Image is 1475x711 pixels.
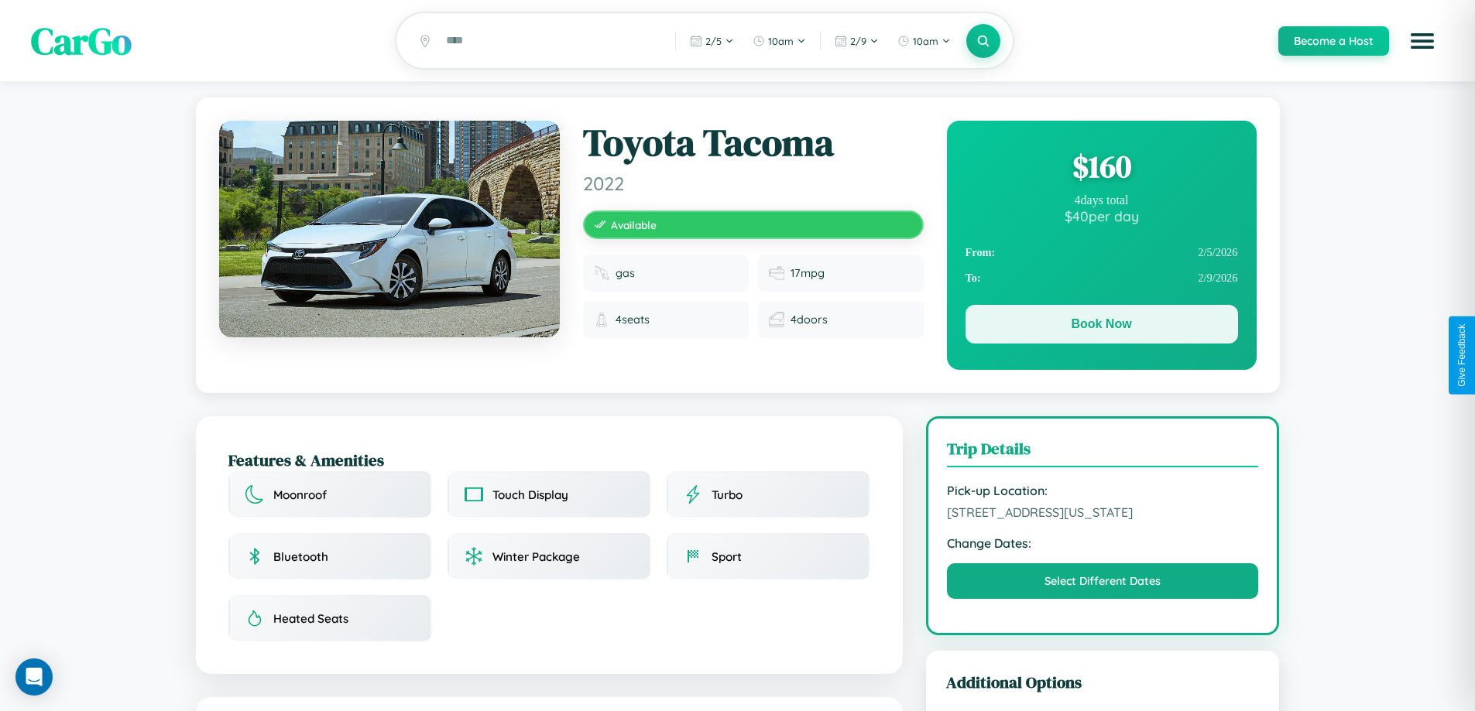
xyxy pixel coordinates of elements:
div: $ 40 per day [966,207,1238,224]
span: Moonroof [273,487,327,502]
span: 4 doors [791,313,828,326]
img: Fuel efficiency [769,265,784,281]
div: 2 / 9 / 2026 [966,265,1238,291]
button: Select Different Dates [947,563,1259,599]
img: Doors [769,312,784,327]
span: Touch Display [492,487,568,502]
span: [STREET_ADDRESS][US_STATE] [947,504,1259,520]
div: 4 days total [966,193,1238,207]
span: 4 seats [616,313,650,326]
span: 2022 [583,172,924,195]
h1: Toyota Tacoma [583,121,924,166]
span: 10am [768,35,794,47]
h2: Features & Amenities [228,449,870,471]
h3: Additional Options [946,671,1260,693]
span: Bluetooth [273,549,328,564]
button: 2/9 [827,29,887,53]
strong: To: [966,272,981,285]
span: CarGo [31,15,132,67]
div: 2 / 5 / 2026 [966,240,1238,265]
div: Open Intercom Messenger [15,658,53,696]
button: Open menu [1401,19,1444,63]
span: 10am [913,35,938,47]
strong: From: [966,246,996,259]
button: Become a Host [1278,26,1389,56]
span: Available [611,218,657,231]
img: Seats [594,312,609,327]
button: 10am [745,29,814,53]
span: 2 / 9 [850,35,866,47]
span: 17 mpg [791,266,825,280]
span: Sport [712,549,742,564]
span: Heated Seats [273,611,348,626]
strong: Change Dates: [947,535,1259,551]
span: 2 / 5 [705,35,722,47]
div: $ 160 [966,145,1238,187]
button: 2/5 [682,29,742,53]
button: 10am [890,29,959,53]
img: Toyota Tacoma 2022 [219,121,560,337]
img: Fuel type [594,265,609,281]
button: Book Now [966,305,1238,344]
strong: Pick-up Location: [947,483,1259,498]
span: Turbo [712,487,743,502]
span: Winter Package [492,549,580,564]
h3: Trip Details [947,437,1259,467]
div: Give Feedback [1456,324,1467,387]
span: gas [616,266,635,280]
